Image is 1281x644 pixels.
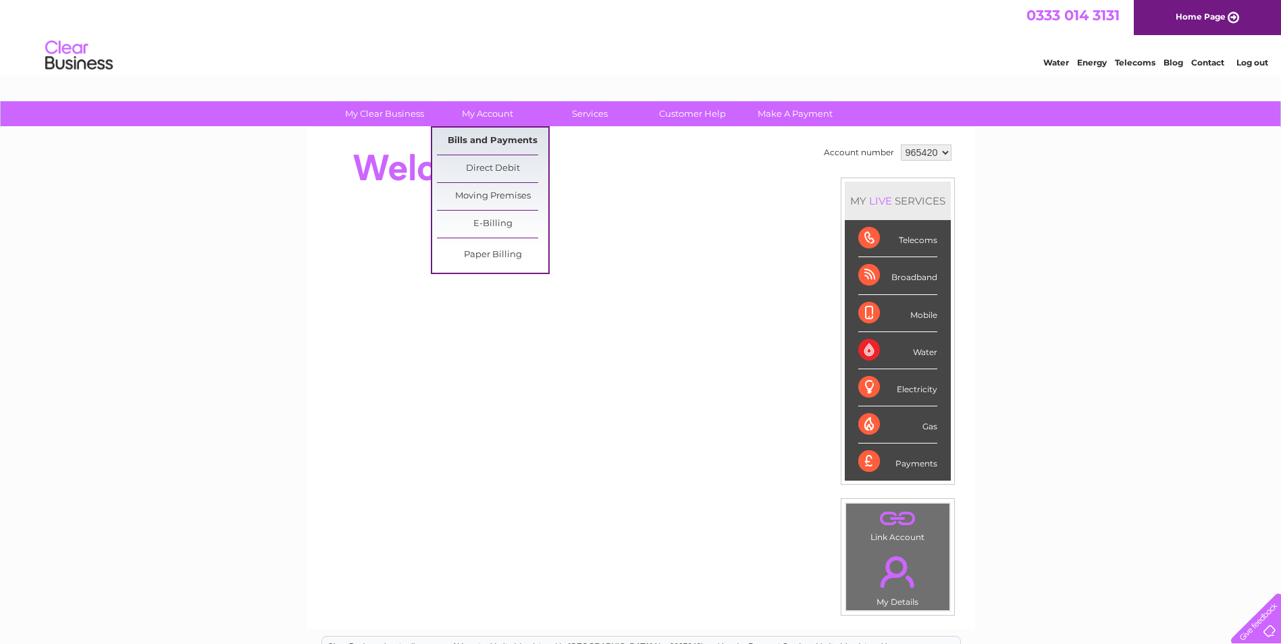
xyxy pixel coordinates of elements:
[845,182,951,220] div: MY SERVICES
[858,220,937,257] div: Telecoms
[1043,57,1069,68] a: Water
[637,101,748,126] a: Customer Help
[437,183,548,210] a: Moving Premises
[534,101,646,126] a: Services
[322,7,960,65] div: Clear Business is a trading name of Verastar Limited (registered in [GEOGRAPHIC_DATA] No. 3667643...
[858,444,937,480] div: Payments
[437,128,548,155] a: Bills and Payments
[1164,57,1183,68] a: Blog
[1236,57,1268,68] a: Log out
[432,101,543,126] a: My Account
[1191,57,1224,68] a: Contact
[739,101,851,126] a: Make A Payment
[858,257,937,294] div: Broadband
[849,507,946,531] a: .
[437,211,548,238] a: E-Billing
[1077,57,1107,68] a: Energy
[858,369,937,406] div: Electricity
[858,332,937,369] div: Water
[45,35,113,76] img: logo.png
[820,141,897,164] td: Account number
[845,545,950,611] td: My Details
[437,242,548,269] a: Paper Billing
[1026,7,1120,24] a: 0333 014 3131
[1115,57,1155,68] a: Telecoms
[845,503,950,545] td: Link Account
[858,295,937,332] div: Mobile
[858,406,937,444] div: Gas
[437,155,548,182] a: Direct Debit
[866,194,895,207] div: LIVE
[329,101,440,126] a: My Clear Business
[849,548,946,595] a: .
